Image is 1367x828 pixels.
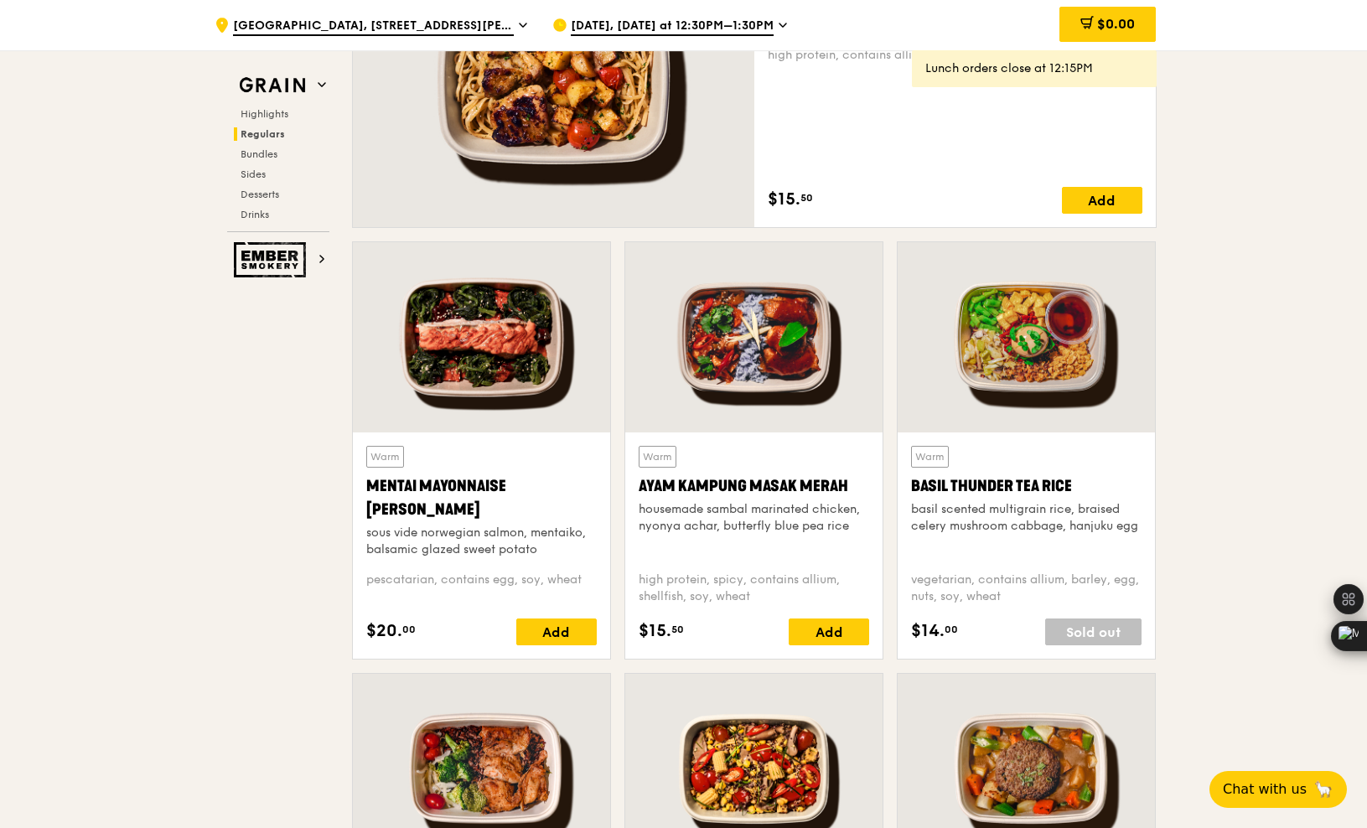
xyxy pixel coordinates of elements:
span: $20. [366,618,402,644]
div: high protein, spicy, contains allium, shellfish, soy, wheat [639,572,869,605]
span: Drinks [241,209,269,220]
img: Ember Smokery web logo [234,242,311,277]
span: Regulars [241,128,285,140]
div: pescatarian, contains egg, soy, wheat [366,572,597,605]
div: Sold out [1045,618,1142,645]
button: Chat with us🦙 [1209,771,1347,808]
span: 00 [945,623,958,636]
span: Desserts [241,189,279,200]
div: Basil Thunder Tea Rice [911,474,1142,498]
div: Warm [366,446,404,468]
div: basil scented multigrain rice, braised celery mushroom cabbage, hanjuku egg [911,501,1142,535]
span: $15. [768,187,800,212]
div: sous vide norwegian salmon, mentaiko, balsamic glazed sweet potato [366,525,597,558]
span: [GEOGRAPHIC_DATA], [STREET_ADDRESS][PERSON_NAME] [233,18,514,36]
div: Lunch orders close at 12:15PM [925,60,1143,77]
div: Add [516,618,597,645]
div: Warm [911,446,949,468]
div: Ayam Kampung Masak Merah [639,474,869,498]
span: Bundles [241,148,277,160]
div: Add [1062,187,1142,214]
span: Highlights [241,108,288,120]
span: Chat with us [1223,779,1307,800]
span: 🦙 [1313,779,1333,800]
span: 50 [800,191,813,204]
span: 00 [402,623,416,636]
div: Add [789,618,869,645]
div: vegetarian, contains allium, barley, egg, nuts, soy, wheat [911,572,1142,605]
div: Mentai Mayonnaise [PERSON_NAME] [366,474,597,521]
span: $15. [639,618,671,644]
img: Grain web logo [234,70,311,101]
span: Sides [241,168,266,180]
div: Warm [639,446,676,468]
span: 50 [671,623,684,636]
div: housemade sambal marinated chicken, nyonya achar, butterfly blue pea rice [639,501,869,535]
div: high protein, contains allium, soy, wheat [768,47,1142,64]
span: [DATE], [DATE] at 12:30PM–1:30PM [571,18,774,36]
span: $0.00 [1097,16,1135,32]
span: $14. [911,618,945,644]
